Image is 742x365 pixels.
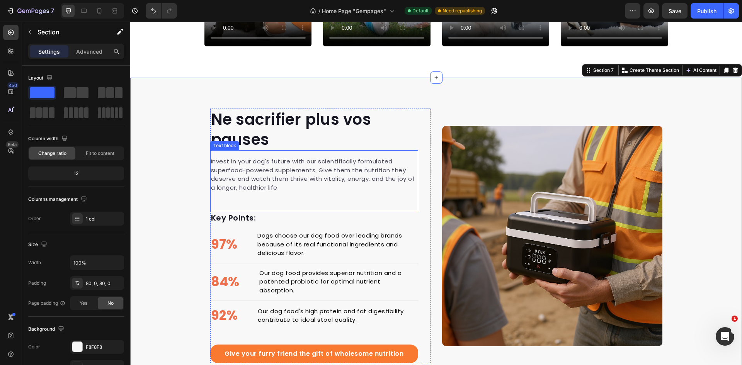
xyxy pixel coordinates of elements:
span: Need republishing [442,7,482,14]
img: gempages_584826131627115077-4344a146-6749-4e26-9130-6401c70ee789.png [312,104,532,324]
div: Page padding [28,300,66,307]
span: Save [669,8,681,14]
span: Fit to content [86,150,114,157]
div: Width [28,259,41,266]
div: Padding [28,280,46,287]
input: Auto [70,256,124,270]
span: No [107,300,114,307]
iframe: Intercom live chat [716,327,734,346]
div: Background [28,324,66,334]
span: Yes [80,300,87,307]
span: Change ratio [38,150,66,157]
div: 80, 0, 80, 0 [86,280,122,287]
span: Home Page "Gempages" [322,7,386,15]
span: 1 [732,316,738,322]
p: 7 [51,6,54,15]
div: 450 [7,82,19,88]
div: 1 col [86,216,122,222]
span: Default [412,7,429,14]
p: Create Theme Section [499,45,549,52]
p: Settings [38,48,60,56]
div: Layout [28,73,54,83]
button: 7 [3,3,58,19]
button: Save [662,3,688,19]
div: Color [28,343,40,350]
div: Order [28,215,41,222]
div: Beta [6,141,19,148]
p: Section [37,27,101,37]
p: Advanced [76,48,102,56]
div: 12 [30,168,123,179]
button: AI Content [554,44,588,53]
div: Size [28,239,49,250]
button: Publish [691,3,723,19]
div: Column width [28,134,69,144]
div: F8F8F8 [86,344,122,351]
div: Undo/Redo [146,3,177,19]
div: Section 7 [461,45,485,52]
div: Columns management [28,194,88,205]
iframe: Design area [130,22,742,365]
span: / [318,7,320,15]
div: Publish [697,7,716,15]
